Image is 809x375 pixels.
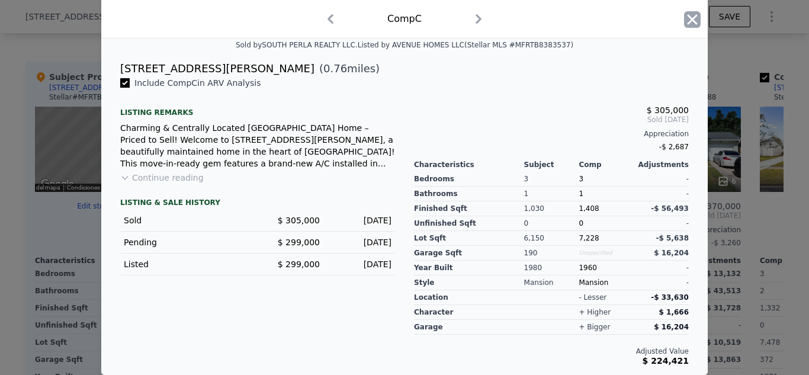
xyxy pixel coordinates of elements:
[643,356,689,366] span: $ 224,421
[579,234,599,242] span: 7,228
[278,259,320,269] span: $ 299,000
[524,187,579,201] div: 1
[414,320,524,335] div: garage
[524,246,579,261] div: 190
[120,172,204,184] button: Continue reading
[414,231,524,246] div: Lot Sqft
[124,236,248,248] div: Pending
[579,275,634,290] div: Mansion
[579,175,583,183] span: 3
[124,214,248,226] div: Sold
[634,187,689,201] div: -
[414,261,524,275] div: Year Built
[120,122,395,169] div: Charming & Centrally Located [GEOGRAPHIC_DATA] Home – Priced to Sell! Welcome to [STREET_ADDRESS]...
[654,249,689,257] span: $ 16,204
[120,60,314,77] div: [STREET_ADDRESS][PERSON_NAME]
[579,307,611,317] div: + higher
[659,308,689,316] span: $ 1,666
[524,160,579,169] div: Subject
[659,143,689,151] span: -$ 2,687
[651,204,689,213] span: -$ 56,493
[634,275,689,290] div: -
[236,41,358,49] div: Sold by SOUTH PERLA REALTY LLC .
[314,60,380,77] span: ( miles)
[524,216,579,231] div: 0
[414,115,689,124] span: Sold [DATE]
[651,293,689,302] span: -$ 33,630
[579,322,610,332] div: + bigger
[414,129,689,139] div: Appreciation
[414,201,524,216] div: Finished Sqft
[414,305,524,320] div: character
[278,238,320,247] span: $ 299,000
[524,201,579,216] div: 1,030
[524,275,579,290] div: Mansion
[358,41,573,49] div: Listed by AVENUE HOMES LLC (Stellar MLS #MFRTB8383537)
[130,78,266,88] span: Include Comp C in ARV Analysis
[124,258,248,270] div: Listed
[634,160,689,169] div: Adjustments
[414,187,524,201] div: Bathrooms
[524,261,579,275] div: 1980
[647,105,689,115] span: $ 305,000
[524,172,579,187] div: 3
[579,261,634,275] div: 1960
[329,214,391,226] div: [DATE]
[579,219,583,227] span: 0
[654,323,689,331] span: $ 16,204
[414,275,524,290] div: Style
[579,246,634,261] div: Unspecified
[387,12,422,26] div: Comp C
[414,246,524,261] div: Garage Sqft
[414,160,524,169] div: Characteristics
[120,98,395,117] div: Listing remarks
[414,290,524,305] div: location
[278,216,320,225] span: $ 305,000
[579,160,634,169] div: Comp
[329,236,391,248] div: [DATE]
[323,62,347,75] span: 0.76
[414,172,524,187] div: Bedrooms
[524,231,579,246] div: 6,150
[634,216,689,231] div: -
[579,204,599,213] span: 1,408
[579,293,606,302] div: - lesser
[329,258,391,270] div: [DATE]
[579,187,634,201] div: 1
[634,261,689,275] div: -
[656,234,689,242] span: -$ 5,638
[414,347,689,356] div: Adjusted Value
[414,216,524,231] div: Unfinished Sqft
[120,198,395,210] div: LISTING & SALE HISTORY
[634,172,689,187] div: -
